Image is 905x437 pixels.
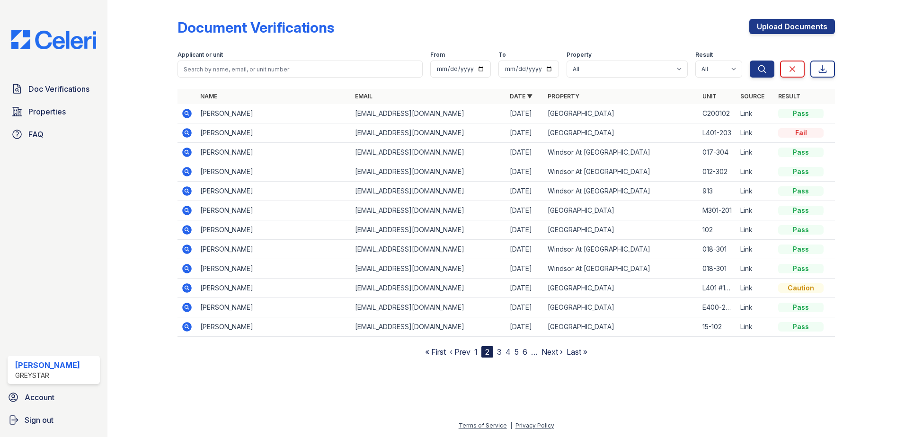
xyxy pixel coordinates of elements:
[25,414,53,426] span: Sign out
[196,104,351,123] td: [PERSON_NAME]
[515,422,554,429] a: Privacy Policy
[699,220,736,240] td: 102
[200,93,217,100] a: Name
[531,346,538,358] span: …
[544,279,699,298] td: [GEOGRAPHIC_DATA]
[699,123,736,143] td: L401-203
[4,30,104,49] img: CE_Logo_Blue-a8612792a0a2168367f1c8372b55b34899dd931a85d93a1a3d3e32e68fde9ad4.png
[699,259,736,279] td: 018-301
[544,201,699,220] td: [GEOGRAPHIC_DATA]
[351,201,506,220] td: [EMAIL_ADDRESS][DOMAIN_NAME]
[177,19,334,36] div: Document Verifications
[4,411,104,429] a: Sign out
[736,259,774,279] td: Link
[548,93,579,100] a: Property
[740,93,764,100] a: Source
[196,298,351,317] td: [PERSON_NAME]
[749,19,835,34] a: Upload Documents
[778,148,824,157] div: Pass
[544,123,699,143] td: [GEOGRAPHIC_DATA]
[567,51,592,59] label: Property
[736,201,774,220] td: Link
[506,162,544,182] td: [DATE]
[506,104,544,123] td: [DATE]
[544,240,699,259] td: Windsor At [GEOGRAPHIC_DATA]
[544,317,699,337] td: [GEOGRAPHIC_DATA]
[25,392,54,403] span: Account
[736,162,774,182] td: Link
[196,123,351,143] td: [PERSON_NAME]
[196,279,351,298] td: [PERSON_NAME]
[425,347,446,357] a: « First
[351,279,506,298] td: [EMAIL_ADDRESS][DOMAIN_NAME]
[15,371,80,380] div: Greystar
[736,317,774,337] td: Link
[523,347,527,357] a: 6
[196,162,351,182] td: [PERSON_NAME]
[778,283,824,293] div: Caution
[699,162,736,182] td: 012-302
[481,346,493,358] div: 2
[506,182,544,201] td: [DATE]
[515,347,519,357] a: 5
[4,388,104,407] a: Account
[8,79,100,98] a: Doc Verifications
[736,182,774,201] td: Link
[778,264,824,273] div: Pass
[351,104,506,123] td: [EMAIL_ADDRESS][DOMAIN_NAME]
[699,182,736,201] td: 913
[544,298,699,317] td: [GEOGRAPHIC_DATA]
[8,125,100,144] a: FAQ
[450,347,470,357] a: ‹ Prev
[778,186,824,196] div: Pass
[506,298,544,317] td: [DATE]
[778,206,824,215] div: Pass
[177,61,423,78] input: Search by name, email, or unit number
[778,93,800,100] a: Result
[506,279,544,298] td: [DATE]
[474,347,478,357] a: 1
[544,143,699,162] td: Windsor At [GEOGRAPHIC_DATA]
[196,143,351,162] td: [PERSON_NAME]
[506,201,544,220] td: [DATE]
[351,259,506,279] td: [EMAIL_ADDRESS][DOMAIN_NAME]
[736,143,774,162] td: Link
[196,220,351,240] td: [PERSON_NAME]
[196,201,351,220] td: [PERSON_NAME]
[510,422,512,429] div: |
[498,51,506,59] label: To
[28,129,44,140] span: FAQ
[15,359,80,371] div: [PERSON_NAME]
[196,182,351,201] td: [PERSON_NAME]
[351,220,506,240] td: [EMAIL_ADDRESS][DOMAIN_NAME]
[430,51,445,59] label: From
[355,93,373,100] a: Email
[506,317,544,337] td: [DATE]
[736,123,774,143] td: Link
[699,201,736,220] td: M301-201
[702,93,717,100] a: Unit
[699,104,736,123] td: C200102
[778,109,824,118] div: Pass
[544,220,699,240] td: [GEOGRAPHIC_DATA]
[699,240,736,259] td: 018-301
[544,182,699,201] td: Windsor At [GEOGRAPHIC_DATA]
[544,104,699,123] td: [GEOGRAPHIC_DATA]
[699,143,736,162] td: 017-304
[177,51,223,59] label: Applicant or unit
[544,162,699,182] td: Windsor At [GEOGRAPHIC_DATA]
[351,317,506,337] td: [EMAIL_ADDRESS][DOMAIN_NAME]
[778,167,824,176] div: Pass
[196,317,351,337] td: [PERSON_NAME]
[778,303,824,312] div: Pass
[736,240,774,259] td: Link
[506,259,544,279] td: [DATE]
[567,347,587,357] a: Last »
[351,298,506,317] td: [EMAIL_ADDRESS][DOMAIN_NAME]
[351,123,506,143] td: [EMAIL_ADDRESS][DOMAIN_NAME]
[541,347,563,357] a: Next ›
[695,51,713,59] label: Result
[506,347,511,357] a: 4
[351,162,506,182] td: [EMAIL_ADDRESS][DOMAIN_NAME]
